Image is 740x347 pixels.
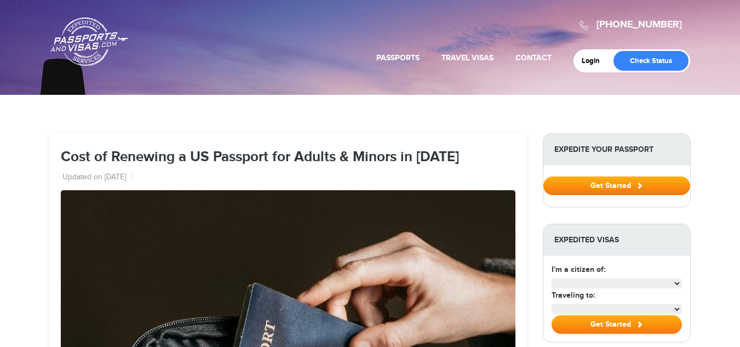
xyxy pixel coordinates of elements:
[543,181,690,190] a: Get Started
[376,53,420,62] a: Passports
[515,53,552,62] a: Contact
[596,19,682,31] a: [PHONE_NUMBER]
[543,224,690,255] strong: Expedited Visas
[552,315,682,334] button: Get Started
[441,53,494,62] a: Travel Visas
[61,150,515,166] h1: Cost of Renewing a US Passport for Adults & Minors in [DATE]
[582,56,607,65] a: Login
[552,264,605,275] label: I'm a citizen of:
[552,289,595,301] label: Traveling to:
[50,17,128,66] a: Passports & [DOMAIN_NAME]
[543,177,690,195] button: Get Started
[62,172,133,183] li: Updated on [DATE]
[543,134,690,165] strong: Expedite Your Passport
[613,51,689,71] a: Check Status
